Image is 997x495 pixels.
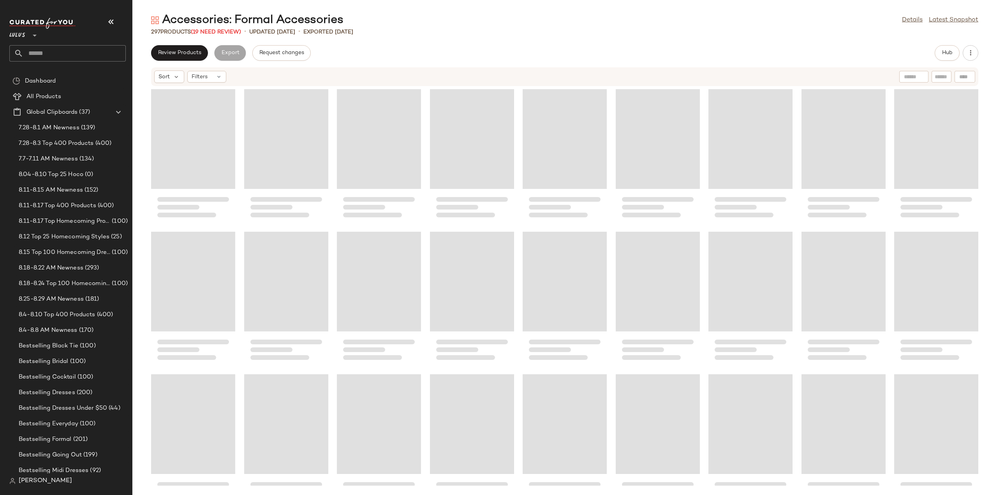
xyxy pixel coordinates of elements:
[708,88,793,224] div: Loading...
[19,342,78,351] span: Bestselling Black Tie
[337,88,421,224] div: Loading...
[19,201,96,210] span: 8.11-8.17 Top 400 Products
[19,419,78,428] span: Bestselling Everyday
[19,466,88,475] span: Bestselling Midi Dresses
[109,233,122,241] span: (25)
[708,231,793,367] div: Loading...
[19,404,107,413] span: Bestselling Dresses Under $50
[19,476,72,486] span: [PERSON_NAME]
[110,248,128,257] span: (100)
[942,50,953,56] span: Hub
[151,231,235,367] div: Loading...
[19,435,72,444] span: Bestselling Formal
[26,108,78,117] span: Global Clipboards
[158,50,201,56] span: Review Products
[244,27,246,37] span: •
[110,279,128,288] span: (100)
[19,233,109,241] span: 8.12 Top 25 Homecoming Styles
[19,279,110,288] span: 8.18-8.24 Top 100 Homecoming Dresses
[12,77,20,85] img: svg%3e
[83,186,99,195] span: (152)
[107,404,120,413] span: (44)
[894,231,978,367] div: Loading...
[151,45,208,61] button: Review Products
[19,310,95,319] span: 8.4-8.10 Top 400 Products
[244,231,328,367] div: Loading...
[83,264,99,273] span: (293)
[19,295,84,304] span: 8.25-8.29 AM Newness
[96,201,114,210] span: (400)
[298,27,300,37] span: •
[9,26,25,41] span: Lulus
[616,231,700,367] div: Loading...
[19,155,78,164] span: 7.7-7.11 AM Newness
[902,16,923,25] a: Details
[79,123,95,132] span: (139)
[151,16,159,24] img: svg%3e
[110,217,128,226] span: (100)
[9,18,76,29] img: cfy_white_logo.C9jOOHJF.svg
[19,248,110,257] span: 8.15 Top 100 Homecoming Dresses
[82,451,97,460] span: (199)
[935,45,960,61] button: Hub
[303,28,353,36] p: Exported [DATE]
[894,88,978,224] div: Loading...
[259,50,304,56] span: Request changes
[94,139,112,148] span: (400)
[249,28,295,36] p: updated [DATE]
[19,451,82,460] span: Bestselling Going Out
[72,435,88,444] span: (201)
[192,73,208,81] span: Filters
[84,295,99,304] span: (181)
[95,310,113,319] span: (400)
[151,12,343,28] div: Accessories: Formal Accessories
[19,186,83,195] span: 8.11-8.15 AM Newness
[337,231,421,367] div: Loading...
[244,88,328,224] div: Loading...
[19,217,110,226] span: 8.11-8.17 Top Homecoming Product
[19,357,69,366] span: Bestselling Bridal
[9,478,16,484] img: svg%3e
[19,123,79,132] span: 7.28-8.1 AM Newness
[19,388,75,397] span: Bestselling Dresses
[151,28,241,36] div: Products
[151,88,235,224] div: Loading...
[523,88,607,224] div: Loading...
[430,88,514,224] div: Loading...
[75,388,93,397] span: (200)
[26,92,61,101] span: All Products
[801,231,886,367] div: Loading...
[19,373,76,382] span: Bestselling Cocktail
[78,342,96,351] span: (100)
[430,231,514,367] div: Loading...
[19,139,94,148] span: 7.28-8.3 Top 400 Products
[78,419,96,428] span: (100)
[252,45,311,61] button: Request changes
[19,170,83,179] span: 8.04-8.10 Top 25 Hoco
[69,357,86,366] span: (100)
[83,170,93,179] span: (0)
[151,29,160,35] span: 297
[88,466,101,475] span: (92)
[25,77,56,86] span: Dashboard
[191,29,241,35] span: (19 Need Review)
[78,108,90,117] span: (37)
[19,264,83,273] span: 8.18-8.22 AM Newness
[523,231,607,367] div: Loading...
[616,88,700,224] div: Loading...
[76,373,93,382] span: (100)
[801,88,886,224] div: Loading...
[78,326,94,335] span: (170)
[19,326,78,335] span: 8.4-8.8 AM Newness
[929,16,978,25] a: Latest Snapshot
[159,73,170,81] span: Sort
[78,155,94,164] span: (134)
